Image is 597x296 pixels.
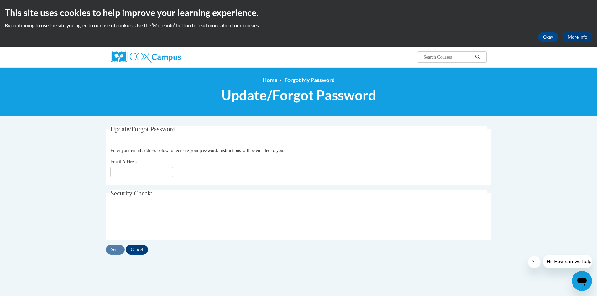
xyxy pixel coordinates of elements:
[423,53,473,61] input: Search Courses
[285,77,335,83] span: Forgot My Password
[572,271,592,291] iframe: Button to launch messaging window
[110,159,137,164] span: Email Address
[563,32,592,42] a: More Info
[126,245,148,255] input: Cancel
[543,255,592,268] iframe: Message from company
[528,256,541,268] iframe: Close message
[110,167,173,177] input: Email
[4,4,51,9] span: Hi. How can we help?
[221,87,376,103] span: Update/Forgot Password
[110,125,175,133] span: Update/Forgot Password
[538,32,558,42] button: Okay
[111,51,230,63] a: Cox Campus
[473,53,482,61] button: Search
[263,77,277,83] a: Home
[110,148,284,153] span: Enter your email address below to recreate your password. Instructions will be emailed to you.
[5,22,592,29] p: By continuing to use the site you agree to our use of cookies. Use the ‘More info’ button to read...
[110,190,153,197] span: Security Check:
[110,208,206,232] iframe: reCAPTCHA
[111,51,181,63] img: Cox Campus
[5,6,592,19] h2: This site uses cookies to help improve your learning experience.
